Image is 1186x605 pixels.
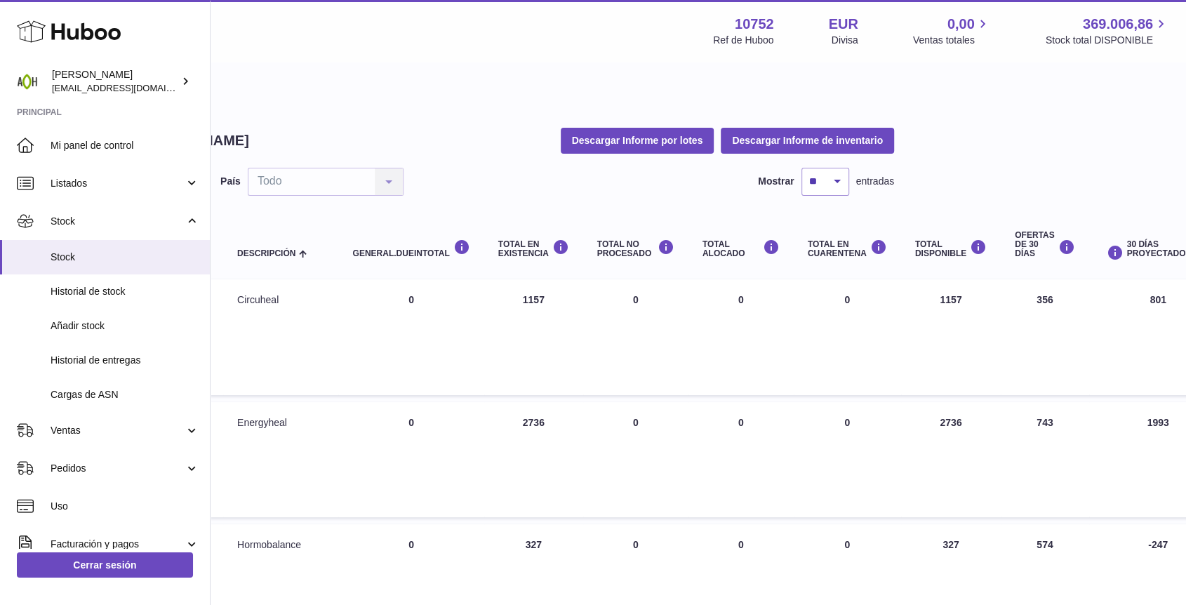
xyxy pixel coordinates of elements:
[915,239,987,258] div: Total DISPONIBLE
[237,416,324,430] div: Energyheal
[1015,231,1074,259] div: OFERTAS DE 30 DÍAS
[856,175,894,188] span: entradas
[51,319,199,333] span: Añadir stock
[583,279,688,394] td: 0
[237,293,324,307] div: Circuheal
[338,402,484,517] td: 0
[1001,279,1088,394] td: 356
[702,239,780,258] div: Total ALOCADO
[758,175,794,188] label: Mostrar
[583,402,688,517] td: 0
[52,82,206,93] span: [EMAIL_ADDRESS][DOMAIN_NAME]
[597,239,674,258] div: Total NO PROCESADO
[220,175,241,188] label: País
[913,15,991,47] a: 0,00 Ventas totales
[688,279,794,394] td: 0
[1001,402,1088,517] td: 743
[17,71,38,92] img: info@adaptohealue.com
[51,538,185,551] span: Facturación y pagos
[844,294,850,305] span: 0
[735,15,774,34] strong: 10752
[947,15,975,34] span: 0,00
[237,249,295,258] span: Descripción
[51,139,199,152] span: Mi panel de control
[808,239,887,258] div: Total en CUARENTENA
[51,177,185,190] span: Listados
[498,239,569,258] div: Total en EXISTENCIA
[844,539,850,550] span: 0
[913,34,991,47] span: Ventas totales
[51,251,199,264] span: Stock
[338,279,484,394] td: 0
[352,239,469,258] div: general.dueInTotal
[561,128,714,153] button: Descargar Informe por lotes
[829,15,858,34] strong: EUR
[51,424,185,437] span: Ventas
[51,354,199,367] span: Historial de entregas
[901,402,1001,517] td: 2736
[51,215,185,228] span: Stock
[17,552,193,578] a: Cerrar sesión
[484,279,583,394] td: 1157
[51,388,199,401] span: Cargas de ASN
[484,402,583,517] td: 2736
[844,417,850,428] span: 0
[1046,15,1169,47] a: 369.006,86 Stock total DISPONIBLE
[901,279,1001,394] td: 1157
[1046,34,1169,47] span: Stock total DISPONIBLE
[832,34,858,47] div: Divisa
[237,538,324,552] div: Hormobalance
[1083,15,1153,34] span: 369.006,86
[52,68,178,95] div: [PERSON_NAME]
[51,285,199,298] span: Historial de stock
[713,34,773,47] div: Ref de Huboo
[51,500,199,513] span: Uso
[688,402,794,517] td: 0
[51,462,185,475] span: Pedidos
[721,128,894,153] button: Descargar Informe de inventario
